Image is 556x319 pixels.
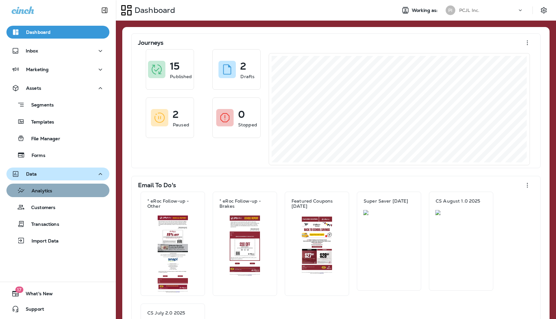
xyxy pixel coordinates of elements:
p: Import Data [25,238,59,244]
span: 17 [15,287,23,293]
p: Paused [173,122,189,128]
span: Support [19,306,44,314]
button: Analytics [6,184,109,197]
p: Forms [25,153,45,159]
p: Super Saver [DATE] [364,198,408,204]
p: Customers [25,205,55,211]
p: Transactions [25,222,59,228]
button: Import Data [6,234,109,247]
button: File Manager [6,132,109,145]
button: Collapse Sidebar [96,4,114,17]
img: f14579fe-73c8-4966-9e5d-7528d857534b.jpg [435,210,487,215]
button: Segments [6,98,109,112]
p: Stopped [238,122,257,128]
p: Email To Do's [138,182,176,188]
p: Inbox [26,48,38,53]
p: Assets [26,86,41,91]
span: Working as: [412,8,439,13]
p: PCJL Inc. [459,8,479,13]
button: Marketing [6,63,109,76]
p: Analytics [25,188,52,194]
p: Dashboard [26,30,51,35]
p: 15 [170,63,180,69]
button: Dashboard [6,26,109,39]
button: Inbox [6,44,109,57]
p: Data [26,171,37,177]
p: * eRoc Follow-up - Other [147,198,198,209]
span: What's New [19,291,53,299]
p: Segments [25,102,54,109]
p: 2 [240,63,246,69]
p: File Manager [25,136,60,142]
button: Support [6,303,109,315]
p: CS August 1.0 2025 [436,198,480,204]
img: e535a1b8-41e5-453a-8a19-168bffd5bb8f.jpg [147,215,199,293]
p: 2 [173,111,179,118]
button: Customers [6,200,109,214]
button: Assets [6,82,109,95]
p: Dashboard [132,5,175,15]
p: Drafts [240,73,255,80]
button: Data [6,168,109,180]
p: CS July 2.0 2025 [147,310,185,315]
button: 17What's New [6,287,109,300]
p: Templates [25,119,54,125]
p: Featured Coupons [DATE] [292,198,342,209]
img: a40ecf43-a857-4726-8455-b141935ba5ac.jpg [291,215,343,274]
button: Templates [6,115,109,128]
p: Journeys [138,40,163,46]
button: Transactions [6,217,109,231]
p: 0 [238,111,245,118]
p: * eRoc Follow-up - Brakes [219,198,270,209]
button: Settings [538,5,550,16]
img: 125555e2-9d3c-4faa-9bb3-fabecb092695.jpg [363,210,415,215]
button: Forms [6,148,109,162]
p: Marketing [26,67,49,72]
div: PI [446,5,455,15]
img: 4625439b-43e0-47ae-8631-c55ea1a26d88.jpg [219,215,271,276]
p: Published [170,73,192,80]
